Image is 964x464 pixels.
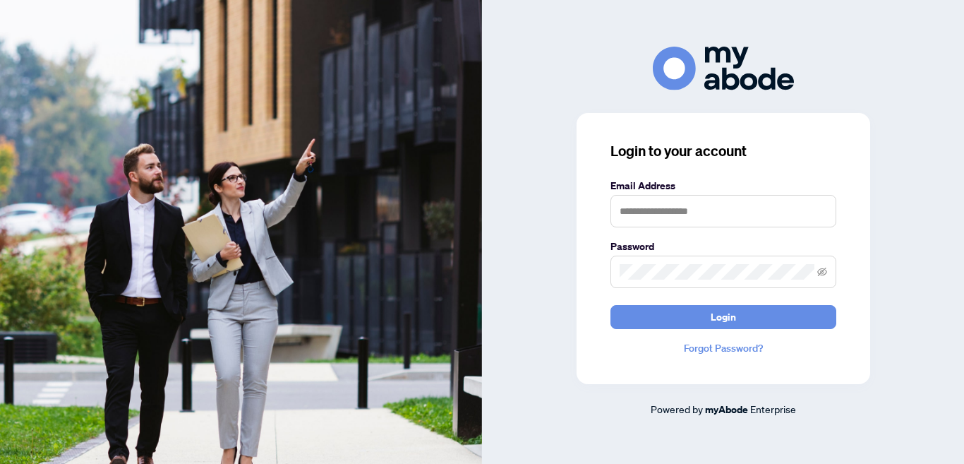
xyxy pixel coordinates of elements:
label: Email Address [610,178,836,194]
a: myAbode [705,402,748,417]
span: Login [711,306,736,328]
img: ma-logo [653,47,794,90]
span: Powered by [651,403,703,415]
span: Enterprise [750,403,796,415]
label: Password [610,239,836,254]
span: eye-invisible [817,267,827,277]
button: Login [610,305,836,329]
h3: Login to your account [610,141,836,161]
a: Forgot Password? [610,340,836,356]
